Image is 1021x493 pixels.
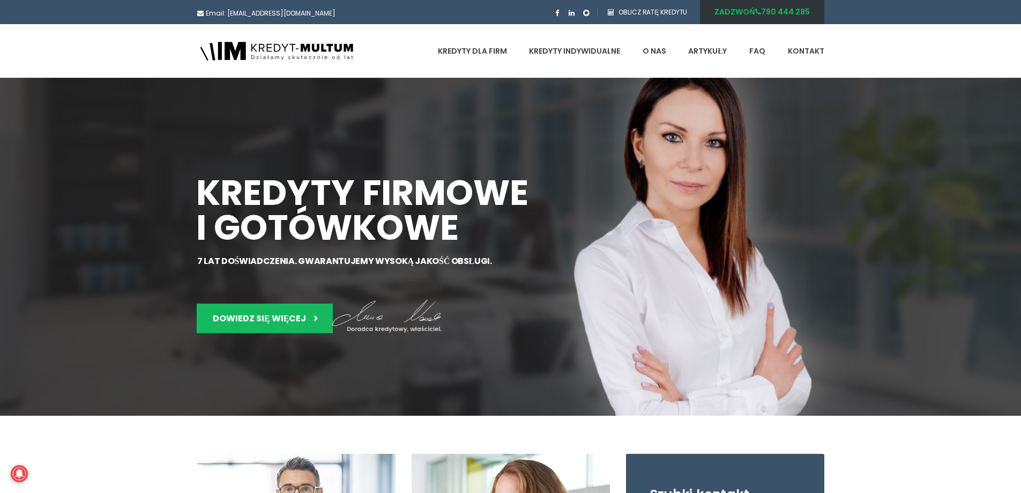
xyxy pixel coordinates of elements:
[206,9,336,18] a: Email: [EMAIL_ADDRESS][DOMAIN_NAME]
[643,24,666,78] a: O nas
[688,24,727,78] a: Artykuły
[788,24,824,78] a: Kontakt
[197,304,333,333] div: Dowiedz się więcej
[197,253,492,269] div: 7 lat doświadczenia. Gwarantujemy wysoką jakość obsługi.
[196,175,528,245] div: Kredyty firmowe i gotówkowe
[529,24,620,78] a: Kredyty indywidualne
[618,8,687,17] a: OBLICZ RATĘ KREDYTU
[749,24,765,78] a: FAQ
[438,24,507,78] a: Kredyty dla firm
